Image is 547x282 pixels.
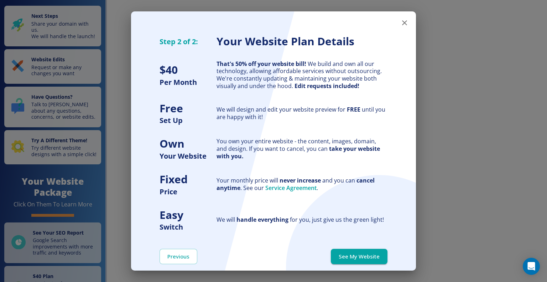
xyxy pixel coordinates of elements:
[160,77,217,87] h5: Per Month
[160,172,188,186] strong: Fixed
[236,216,288,224] strong: handle everything
[217,177,387,192] div: Your monthly price will and you can . See our .
[265,184,317,192] a: Service Agreement
[217,138,387,160] div: You own your entire website - the content, images, domain, and design. If you want to cancel, you...
[331,249,387,264] button: See My Website
[217,216,387,224] div: We will for you, just give us the green light!
[347,106,360,113] strong: FREE
[217,176,375,192] strong: cancel anytime
[160,101,183,116] strong: Free
[160,249,197,264] button: Previous
[217,34,387,49] h3: Your Website Plan Details
[160,222,217,232] h5: Switch
[523,258,540,275] div: Open Intercom Messenger
[160,151,217,161] h5: Your Website
[217,60,387,90] div: We build and own all our technology, allowing affordable services without outsourcing. We're cons...
[217,60,306,68] strong: That's 50% off your website bill!
[280,176,321,184] strong: never increase
[160,136,184,151] strong: Own
[217,145,380,160] strong: take your website with you.
[160,62,178,77] strong: $ 40
[295,82,359,90] strong: Edit requests included!
[217,106,387,121] div: We will design and edit your website preview for until you are happy with it!
[160,37,217,46] h5: Step 2 of 2:
[160,187,217,196] h5: Price
[160,116,217,125] h5: Set Up
[160,207,183,222] strong: Easy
